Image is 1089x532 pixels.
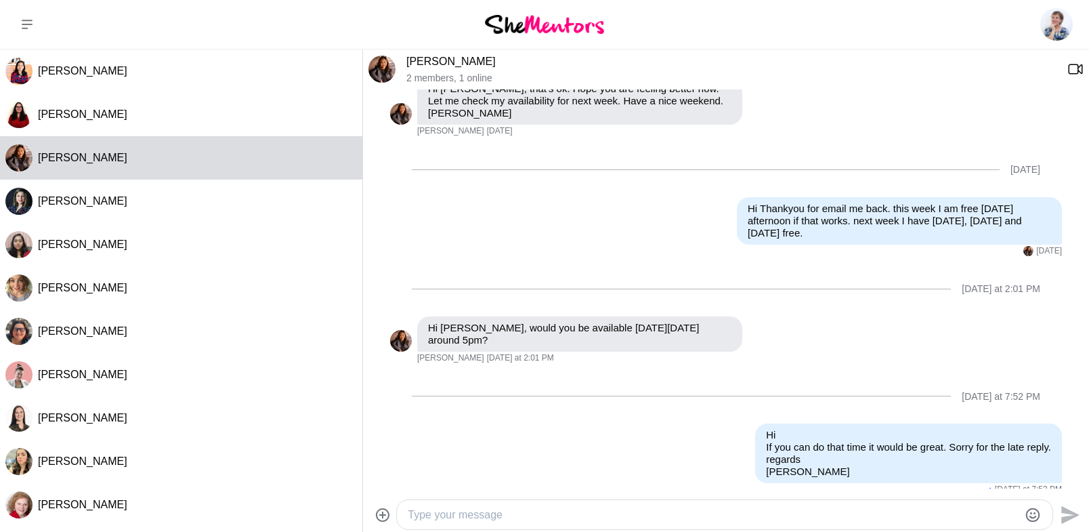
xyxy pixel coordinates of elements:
[1036,246,1062,257] time: 2025-08-10T10:20:47.679Z
[5,101,33,128] div: Lidija McInnes
[5,318,33,345] div: Kate Yonge
[5,188,33,215] img: M
[38,239,127,250] span: [PERSON_NAME]
[5,231,33,258] img: N
[5,58,33,85] img: D
[5,188,33,215] div: Meerah Tauqir
[5,405,33,432] img: T
[38,65,127,77] span: [PERSON_NAME]
[38,325,127,337] span: [PERSON_NAME]
[5,448,33,475] div: Manisha Taneja
[5,361,33,388] div: Nikki Paterson
[5,274,33,302] div: Laura Yuile
[417,126,484,137] span: [PERSON_NAME]
[38,195,127,207] span: [PERSON_NAME]
[368,56,396,83] img: D
[1025,507,1041,523] button: Emoji picker
[766,429,1051,478] p: Hi If you can do that time it would be great. Sorry for the late reply. regards [PERSON_NAME]
[417,353,484,364] span: [PERSON_NAME]
[5,144,33,171] div: Dian Erliasari
[995,485,1062,495] time: 2025-08-18T09:52:04.709Z
[5,448,33,475] img: M
[962,283,1040,295] div: [DATE] at 2:01 PM
[406,73,1056,84] p: 2 members , 1 online
[1023,246,1033,256] div: Dian Erliasari
[406,56,496,67] a: [PERSON_NAME]
[5,361,33,388] img: N
[390,103,412,125] img: D
[5,274,33,302] img: L
[5,405,33,432] div: Tahlia Shaw
[428,83,731,119] p: Hi [PERSON_NAME], that's ok. Hope you are feeling better now. Let me check my availability for ne...
[5,101,33,128] img: L
[5,231,33,258] div: Neha Saxena
[390,330,412,352] img: D
[487,353,554,364] time: 2025-08-15T04:01:58.108Z
[487,126,513,137] time: 2025-08-09T01:09:55.469Z
[38,108,127,120] span: [PERSON_NAME]
[390,103,412,125] div: Dian Erliasari
[5,491,33,518] div: Marina Pitisano
[748,203,1051,239] p: Hi Thankyou for email me back. this week I am free [DATE] afternoon if that works. next week I ha...
[485,15,604,33] img: She Mentors Logo
[1053,499,1084,530] button: Send
[428,322,731,346] p: Hi [PERSON_NAME], would you be available [DATE][DATE] around 5pm?
[38,369,127,380] span: [PERSON_NAME]
[408,507,1019,523] textarea: Type your message
[5,491,33,518] img: M
[962,391,1040,403] div: [DATE] at 7:52 PM
[38,152,127,163] span: [PERSON_NAME]
[38,282,127,293] span: [PERSON_NAME]
[38,455,127,467] span: [PERSON_NAME]
[1010,164,1040,176] div: [DATE]
[390,330,412,352] div: Dian Erliasari
[1023,246,1033,256] img: D
[5,58,33,85] div: Diana Philip
[1040,8,1073,41] img: Tracy Travis
[38,499,127,510] span: [PERSON_NAME]
[368,56,396,83] div: Dian Erliasari
[5,318,33,345] img: K
[5,144,33,171] img: D
[38,412,127,424] span: [PERSON_NAME]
